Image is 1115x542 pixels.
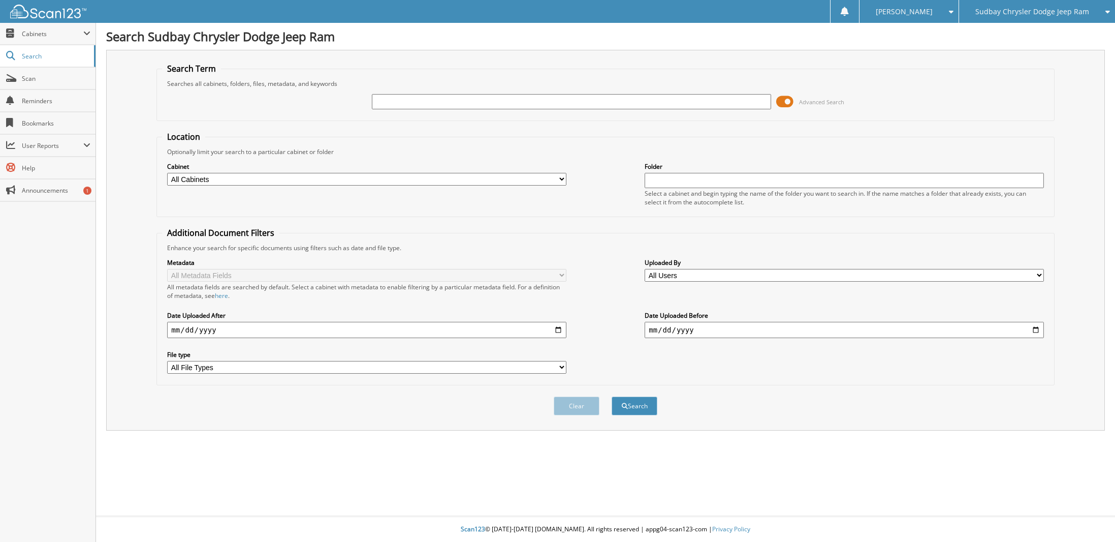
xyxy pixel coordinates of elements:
[106,28,1105,45] h1: Search Sudbay Chrysler Dodge Jeep Ram
[612,397,657,415] button: Search
[22,119,90,128] span: Bookmarks
[167,258,566,267] label: Metadata
[975,9,1089,15] span: Sudbay Chrysler Dodge Jeep Ram
[10,5,86,18] img: scan123-logo-white.svg
[645,258,1043,267] label: Uploaded By
[162,131,205,142] legend: Location
[554,397,599,415] button: Clear
[876,9,933,15] span: [PERSON_NAME]
[461,525,485,533] span: Scan123
[645,162,1043,171] label: Folder
[22,186,90,195] span: Announcements
[167,322,566,338] input: start
[645,322,1043,338] input: end
[162,63,221,74] legend: Search Term
[162,227,279,238] legend: Additional Document Filters
[96,517,1115,542] div: © [DATE]-[DATE] [DOMAIN_NAME]. All rights reserved | appg04-scan123-com |
[22,141,83,150] span: User Reports
[167,162,566,171] label: Cabinet
[83,187,91,195] div: 1
[162,244,1048,252] div: Enhance your search for specific documents using filters such as date and file type.
[22,97,90,105] span: Reminders
[167,283,566,300] div: All metadata fields are searched by default. Select a cabinet with metadata to enable filtering b...
[22,164,90,172] span: Help
[162,147,1048,156] div: Optionally limit your search to a particular cabinet or folder
[645,189,1043,206] div: Select a cabinet and begin typing the name of the folder you want to search in. If the name match...
[167,311,566,320] label: Date Uploaded After
[167,350,566,359] label: File type
[799,98,844,106] span: Advanced Search
[162,79,1048,88] div: Searches all cabinets, folders, files, metadata, and keywords
[712,525,750,533] a: Privacy Policy
[645,311,1043,320] label: Date Uploaded Before
[22,52,89,61] span: Search
[215,291,228,300] a: here
[22,74,90,83] span: Scan
[22,29,83,38] span: Cabinets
